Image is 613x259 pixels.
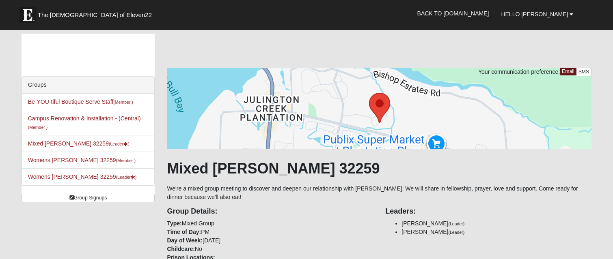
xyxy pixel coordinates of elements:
a: Womens [PERSON_NAME] 32259(Leader) [28,173,137,180]
h1: Mixed [PERSON_NAME] 32259 [167,160,591,177]
small: (Leader ) [109,141,130,146]
small: (Member ) [28,125,47,130]
a: Hello [PERSON_NAME] [495,4,579,24]
strong: Time of Day: [167,229,201,235]
a: Womens [PERSON_NAME] 32259(Member ) [28,157,136,163]
span: The [DEMOGRAPHIC_DATA] of Eleven22 [38,11,152,19]
span: Hello [PERSON_NAME] [501,11,568,17]
a: Mixed [PERSON_NAME] 32259(Leader) [28,140,130,147]
a: The [DEMOGRAPHIC_DATA] of Eleven22 [15,3,178,23]
a: SMS [576,68,592,76]
small: (Member ) [113,100,133,105]
small: (Leader) [448,230,464,235]
li: [PERSON_NAME] [401,228,591,236]
a: Email [560,68,576,75]
small: (Leader) [448,221,464,226]
h4: Leaders: [385,207,591,216]
div: Groups [22,77,155,94]
small: (Member ) [116,158,136,163]
a: Campus Renovation & Installation - (Central)(Member ) [28,115,141,130]
strong: Day of Week: [167,237,203,244]
h4: Group Details: [167,207,373,216]
a: Be-YOU-tiful Boutique Serve Staff(Member ) [28,98,133,105]
li: [PERSON_NAME] [401,219,591,228]
img: Eleven22 logo [19,7,36,23]
a: Group Signups [22,194,155,202]
strong: Type: [167,220,181,227]
span: Your communication preference: [478,68,560,75]
a: Back to [DOMAIN_NAME] [411,3,495,24]
small: (Leader ) [116,175,137,180]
